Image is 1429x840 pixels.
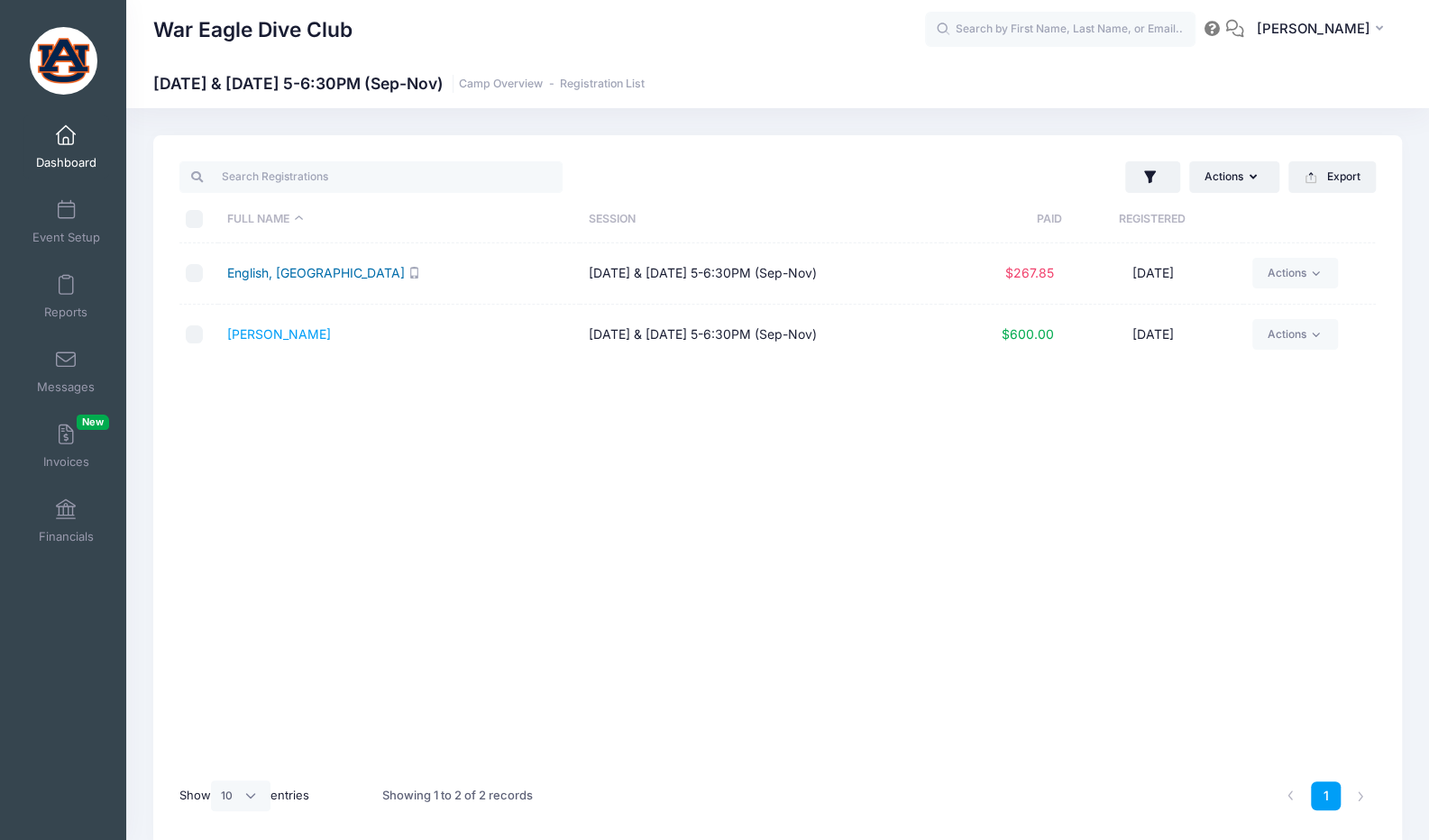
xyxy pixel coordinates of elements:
th: Registered: activate to sort column ascending [1062,196,1243,243]
th: Session: activate to sort column ascending [580,196,941,243]
td: [DATE] & [DATE] 5-6:30PM (Sep-Nov) [580,305,941,365]
a: 1 [1311,781,1341,811]
a: Actions [1252,319,1338,350]
a: Messages [23,340,109,403]
a: Reports [23,265,109,328]
span: New [77,415,109,430]
button: Export [1288,161,1376,192]
button: Actions [1189,161,1279,192]
span: Messages [37,379,95,395]
button: [PERSON_NAME] [1244,9,1402,50]
a: Registration List [560,78,645,91]
span: $600.00 [1001,326,1053,342]
span: $267.85 [1004,265,1053,280]
th: Paid: activate to sort column ascending [941,196,1062,243]
th: Full Name: activate to sort column descending [218,196,580,243]
a: English, [GEOGRAPHIC_DATA] [227,265,405,280]
h1: War Eagle Dive Club [153,9,353,50]
img: War Eagle Dive Club [30,27,97,95]
span: Reports [44,305,87,320]
span: Invoices [43,454,89,470]
a: Camp Overview [459,78,543,91]
a: [PERSON_NAME] [227,326,331,342]
a: Event Setup [23,190,109,253]
label: Show entries [179,781,309,811]
span: [PERSON_NAME] [1256,19,1369,39]
a: Financials [23,489,109,552]
td: [DATE] [1062,305,1243,365]
a: InvoicesNew [23,415,109,478]
select: Showentries [211,781,270,811]
input: Search by First Name, Last Name, or Email... [925,12,1195,48]
span: Financials [39,529,94,544]
h1: [DATE] & [DATE] 5-6:30PM (Sep-Nov) [153,74,645,93]
a: Dashboard [23,115,109,178]
a: Actions [1252,258,1338,288]
span: Dashboard [36,155,96,170]
span: Event Setup [32,230,100,245]
input: Search Registrations [179,161,563,192]
div: Showing 1 to 2 of 2 records [382,775,533,817]
i: SMS enabled [408,267,420,278]
td: [DATE] [1062,243,1243,305]
td: [DATE] & [DATE] 5-6:30PM (Sep-Nov) [580,243,941,305]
